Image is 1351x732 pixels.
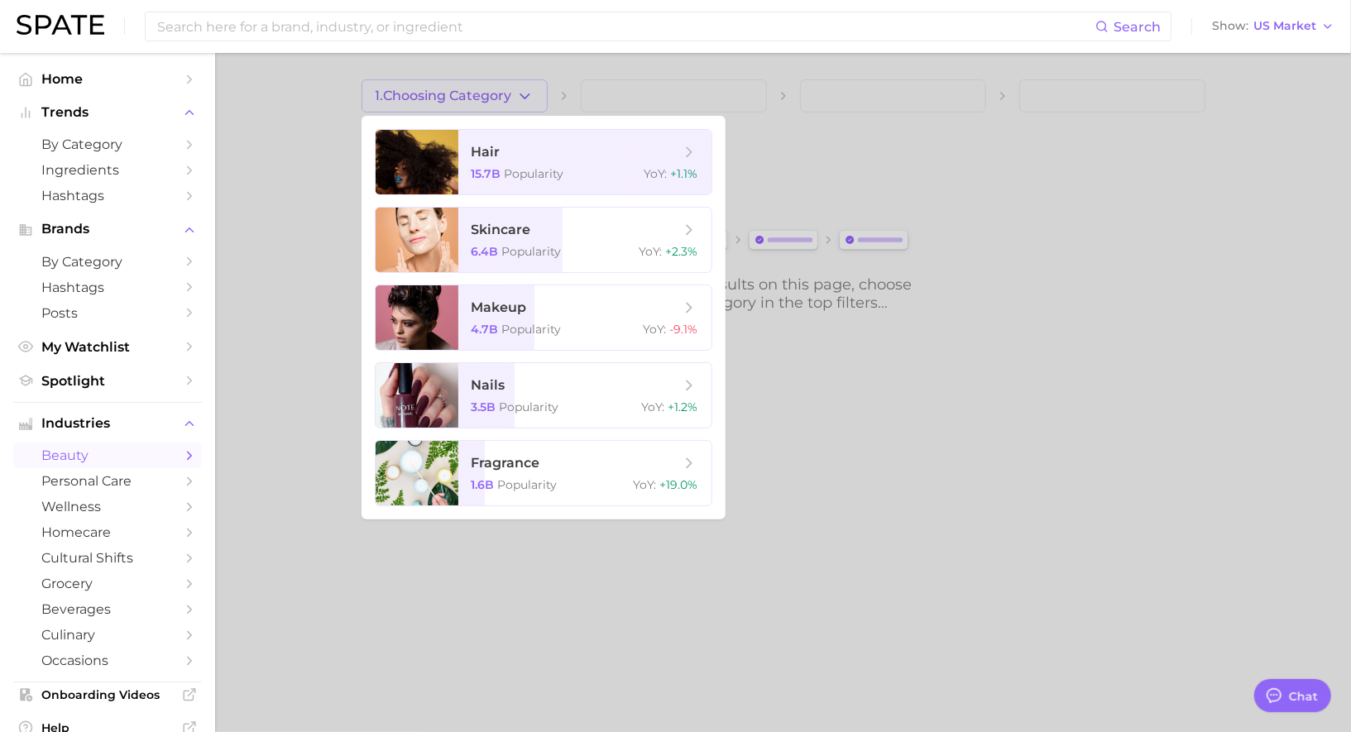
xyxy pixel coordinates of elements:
[41,416,174,431] span: Industries
[13,596,202,622] a: beverages
[41,473,174,489] span: personal care
[1114,19,1161,35] span: Search
[13,368,202,394] a: Spotlight
[41,254,174,270] span: by Category
[13,300,202,326] a: Posts
[640,244,663,259] span: YoY :
[1208,16,1339,37] button: ShowUS Market
[13,571,202,596] a: grocery
[13,648,202,673] a: occasions
[41,373,174,389] span: Spotlight
[1212,22,1248,31] span: Show
[41,627,174,643] span: culinary
[498,477,558,492] span: Popularity
[13,468,202,494] a: personal care
[644,322,667,337] span: YoY :
[472,244,499,259] span: 6.4b
[472,322,499,337] span: 4.7b
[472,144,501,160] span: hair
[502,322,562,337] span: Popularity
[41,222,174,237] span: Brands
[13,443,202,468] a: beauty
[472,166,501,181] span: 15.7b
[666,244,698,259] span: +2.3%
[1253,22,1316,31] span: US Market
[13,66,202,92] a: Home
[13,411,202,436] button: Industries
[642,399,665,414] span: YoY :
[41,499,174,514] span: wellness
[13,682,202,707] a: Onboarding Videos
[13,249,202,275] a: by Category
[634,477,657,492] span: YoY :
[41,162,174,178] span: Ingredients
[41,305,174,321] span: Posts
[472,222,531,237] span: skincare
[670,322,698,337] span: -9.1%
[644,166,668,181] span: YoY :
[472,377,505,393] span: nails
[502,244,562,259] span: Popularity
[41,280,174,295] span: Hashtags
[41,550,174,566] span: cultural shifts
[156,12,1095,41] input: Search here for a brand, industry, or ingredient
[13,217,202,242] button: Brands
[472,399,496,414] span: 3.5b
[13,334,202,360] a: My Watchlist
[41,601,174,617] span: beverages
[41,136,174,152] span: by Category
[660,477,698,492] span: +19.0%
[668,399,698,414] span: +1.2%
[13,183,202,208] a: Hashtags
[41,71,174,87] span: Home
[505,166,564,181] span: Popularity
[17,15,104,35] img: SPATE
[671,166,698,181] span: +1.1%
[13,545,202,571] a: cultural shifts
[41,339,174,355] span: My Watchlist
[472,477,495,492] span: 1.6b
[13,157,202,183] a: Ingredients
[13,519,202,545] a: homecare
[472,299,527,315] span: makeup
[472,455,540,471] span: fragrance
[500,399,559,414] span: Popularity
[41,576,174,591] span: grocery
[41,687,174,702] span: Onboarding Videos
[41,105,174,120] span: Trends
[13,494,202,519] a: wellness
[41,524,174,540] span: homecare
[41,653,174,668] span: occasions
[13,275,202,300] a: Hashtags
[362,116,726,519] ul: 1.Choosing Category
[13,132,202,157] a: by Category
[41,447,174,463] span: beauty
[41,188,174,203] span: Hashtags
[13,622,202,648] a: culinary
[13,100,202,125] button: Trends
